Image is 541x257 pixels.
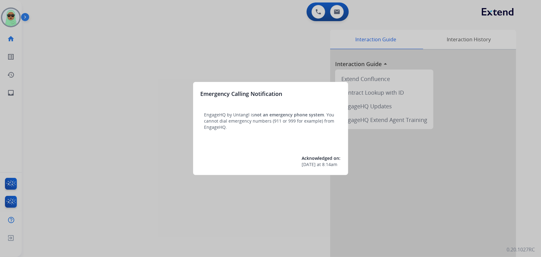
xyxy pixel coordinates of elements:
[255,112,324,118] span: not an emergency phone system
[204,112,337,130] p: EngageHQ by Untangl is . You cannot dial emergency numbers (911 or 999 for example) from EngageHQ.
[201,89,282,98] h3: Emergency Calling Notification
[302,155,341,161] span: Acknowledged on:
[322,161,338,168] span: 8:14am
[302,161,316,168] span: [DATE]
[507,246,535,253] p: 0.20.1027RC
[302,161,341,168] div: at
